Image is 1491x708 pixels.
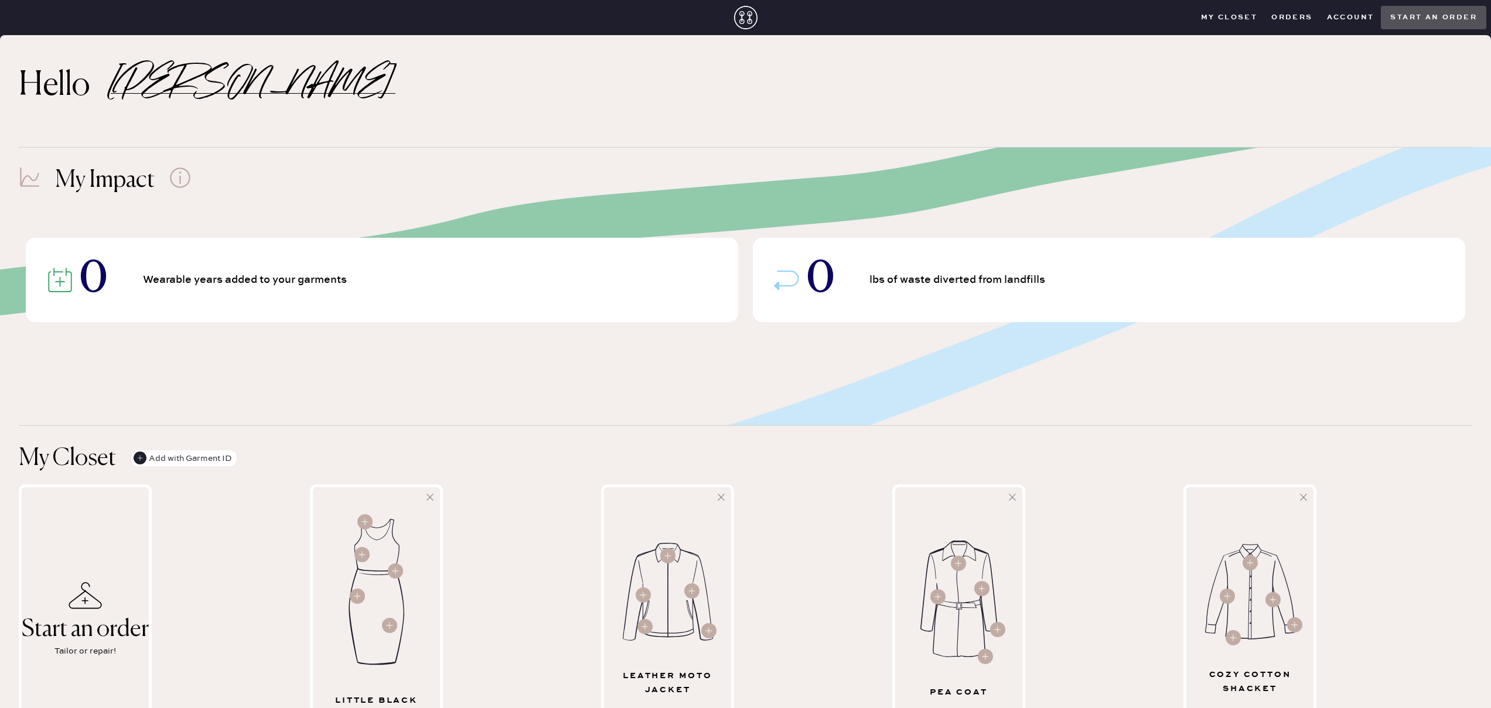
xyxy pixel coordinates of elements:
h1: My Closet [19,444,116,473]
div: Pea Coat [900,685,1018,699]
img: Garment image [1205,544,1295,639]
h2: Hello [19,72,111,100]
div: Leather Moto Jacket [609,669,726,697]
svg: Hide pattern [1298,491,1309,503]
img: Garment image [346,519,407,665]
span: 0 [80,259,107,300]
button: Account [1320,9,1381,26]
button: Add with Garment ID [131,450,237,466]
span: lbs of waste diverted from landfills [869,275,1052,285]
span: Wearable years added to your garments [143,275,354,285]
h1: My Impact [55,166,155,194]
button: Start an order [1381,6,1486,29]
svg: Hide pattern [715,491,727,503]
div: Add with Garment ID [134,450,232,467]
div: Tailor or repair! [54,645,116,658]
div: Start an order [22,617,149,642]
img: Garment image [623,543,713,640]
div: Cozy Cotton Shacket [1192,668,1309,696]
span: 0 [807,259,834,300]
button: Orders [1264,9,1319,26]
svg: Hide pattern [424,491,436,503]
iframe: Front Chat [1435,655,1486,706]
h2: [PERSON_NAME] [111,78,395,94]
button: My Closet [1194,9,1265,26]
img: Garment image [920,541,998,657]
svg: Hide pattern [1006,491,1018,503]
